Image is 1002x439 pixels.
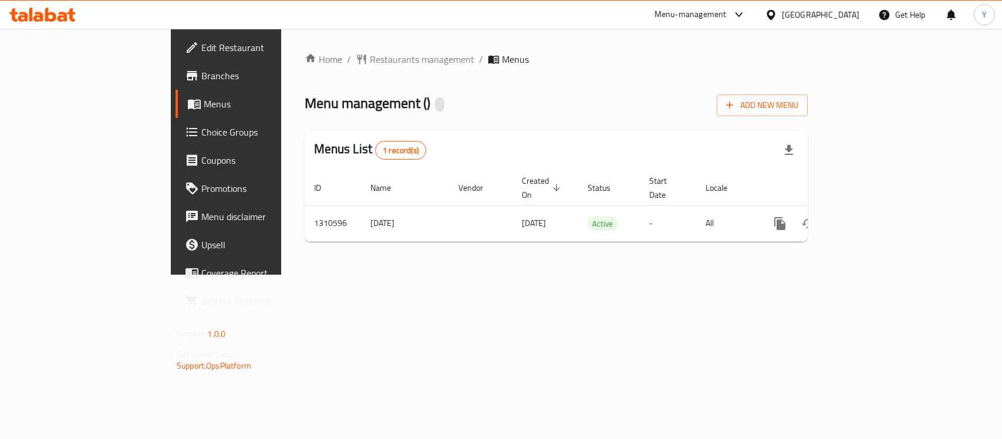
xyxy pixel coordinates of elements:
[794,210,822,238] button: Change Status
[201,40,329,55] span: Edit Restaurant
[775,136,803,164] div: Export file
[982,8,987,21] span: Y
[201,266,329,280] span: Coverage Report
[201,294,329,308] span: Grocery Checklist
[766,210,794,238] button: more
[717,94,808,116] button: Add New Menu
[347,52,351,66] li: /
[522,174,564,202] span: Created On
[176,287,338,315] a: Grocery Checklist
[370,181,406,195] span: Name
[176,174,338,202] a: Promotions
[177,346,231,362] span: Get support on:
[201,125,329,139] span: Choice Groups
[176,62,338,90] a: Branches
[176,146,338,174] a: Coupons
[176,118,338,146] a: Choice Groups
[370,52,474,66] span: Restaurants management
[305,170,888,242] table: enhanced table
[176,90,338,118] a: Menus
[204,97,329,111] span: Menus
[305,52,808,66] nav: breadcrumb
[502,52,529,66] span: Menus
[522,215,546,231] span: [DATE]
[640,205,696,241] td: -
[314,140,426,160] h2: Menus List
[356,52,474,66] a: Restaurants management
[696,205,757,241] td: All
[176,231,338,259] a: Upsell
[375,141,426,160] div: Total records count
[654,8,727,22] div: Menu-management
[649,174,682,202] span: Start Date
[176,202,338,231] a: Menu disclaimer
[361,205,449,241] td: [DATE]
[177,326,205,342] span: Version:
[305,90,430,116] span: Menu management ( )
[376,145,426,156] span: 1 record(s)
[458,181,498,195] span: Vendor
[757,170,888,206] th: Actions
[706,181,743,195] span: Locale
[207,326,225,342] span: 1.0.0
[201,153,329,167] span: Coupons
[201,69,329,83] span: Branches
[176,33,338,62] a: Edit Restaurant
[177,358,251,373] a: Support.OpsPlatform
[726,98,798,113] span: Add New Menu
[314,181,336,195] span: ID
[176,259,338,287] a: Coverage Report
[588,217,618,231] span: Active
[782,8,859,21] div: [GEOGRAPHIC_DATA]
[201,181,329,195] span: Promotions
[479,52,483,66] li: /
[588,181,626,195] span: Status
[201,238,329,252] span: Upsell
[201,210,329,224] span: Menu disclaimer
